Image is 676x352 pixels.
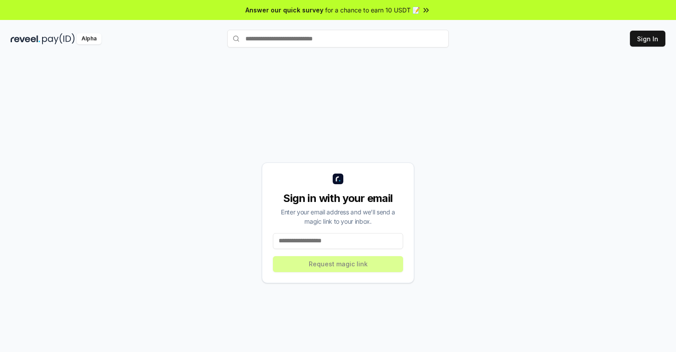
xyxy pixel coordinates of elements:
[333,174,343,184] img: logo_small
[11,33,40,44] img: reveel_dark
[273,207,403,226] div: Enter your email address and we’ll send a magic link to your inbox.
[273,191,403,206] div: Sign in with your email
[325,5,420,15] span: for a chance to earn 10 USDT 📝
[245,5,323,15] span: Answer our quick survey
[630,31,665,47] button: Sign In
[42,33,75,44] img: pay_id
[77,33,101,44] div: Alpha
